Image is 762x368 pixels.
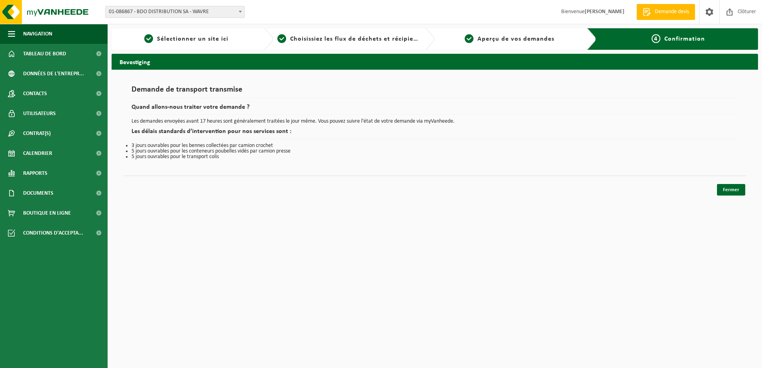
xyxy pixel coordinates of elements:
li: 5 jours ouvrables pour les conteneurs poubelles vidés par camion presse [132,149,738,154]
a: 1Sélectionner un site ici [116,34,257,44]
span: 3 [465,34,473,43]
a: Demande devis [636,4,695,20]
a: Fermer [717,184,745,196]
span: 01-086867 - BDO DISTRIBUTION SA - WAVRE [106,6,244,18]
strong: [PERSON_NAME] [585,9,625,15]
span: 01-086867 - BDO DISTRIBUTION SA - WAVRE [105,6,245,18]
span: Contrat(s) [23,123,51,143]
li: 3 jours ouvrables pour les bennes collectées par camion crochet [132,143,738,149]
span: Sélectionner un site ici [157,36,228,42]
span: Données de l'entrepr... [23,64,84,84]
a: 2Choisissiez les flux de déchets et récipients [277,34,419,44]
li: 5 jours ouvrables pour le transport colis [132,154,738,160]
h2: Bevestiging [112,54,758,69]
span: Conditions d'accepta... [23,223,83,243]
span: Calendrier [23,143,52,163]
span: Contacts [23,84,47,104]
a: 3Aperçu de vos demandes [439,34,581,44]
span: 4 [652,34,660,43]
span: Confirmation [664,36,705,42]
span: Rapports [23,163,47,183]
p: Les demandes envoyées avant 17 heures sont généralement traitées le jour même. Vous pouvez suivre... [132,119,738,124]
span: Documents [23,183,53,203]
span: Utilisateurs [23,104,56,123]
h2: Quand allons-nous traiter votre demande ? [132,104,738,115]
span: 1 [144,34,153,43]
span: Tableau de bord [23,44,66,64]
h1: Demande de transport transmise [132,86,738,98]
span: Demande devis [653,8,691,16]
span: Navigation [23,24,52,44]
span: Choisissiez les flux de déchets et récipients [290,36,423,42]
span: Boutique en ligne [23,203,71,223]
h2: Les délais standards d’intervention pour nos services sont : [132,128,738,139]
span: Aperçu de vos demandes [477,36,554,42]
span: 2 [277,34,286,43]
